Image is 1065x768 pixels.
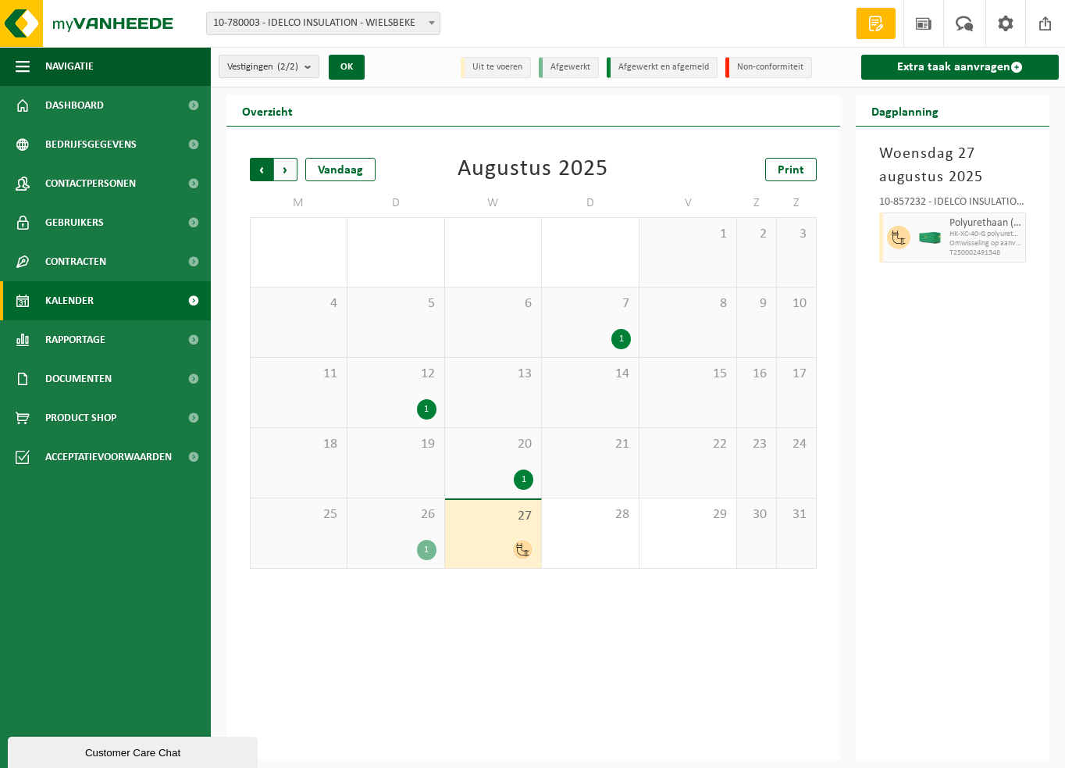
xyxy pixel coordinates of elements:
span: 31 [785,506,808,523]
a: Extra taak aanvragen [861,55,1060,80]
span: 25 [258,506,339,523]
span: Print [778,164,804,177]
span: 11 [258,366,339,383]
span: 26 [355,506,436,523]
span: T250002491348 [949,248,1022,258]
span: 13 [453,366,534,383]
span: 4 [258,295,339,313]
td: D [542,189,639,217]
li: Non-conformiteit [725,57,812,78]
div: 1 [611,329,631,349]
span: 10 [785,295,808,313]
span: Kalender [45,281,94,320]
count: (2/2) [277,62,298,72]
span: 27 [453,508,534,525]
div: Vandaag [305,158,376,181]
span: Dashboard [45,86,104,125]
span: 9 [745,295,768,313]
span: 24 [785,436,808,453]
button: Vestigingen(2/2) [219,55,319,78]
span: Omwisseling op aanvraag [949,239,1022,248]
span: Polyurethaan (PU) hard [949,217,1022,230]
li: Uit te voeren [461,57,531,78]
td: Z [737,189,777,217]
li: Afgewerkt en afgemeld [607,57,718,78]
span: Documenten [45,359,112,398]
div: 10-857232 - IDELCO INSULATION - WIELSBEKE [879,197,1027,213]
td: D [347,189,445,217]
span: 6 [453,295,534,313]
span: Navigatie [45,47,94,86]
span: Contracten [45,242,106,281]
td: M [250,189,347,217]
a: Print [765,158,817,181]
span: 7 [550,295,631,313]
span: 18 [258,436,339,453]
span: Rapportage [45,320,105,359]
div: 1 [514,470,533,490]
div: 1 [417,399,436,420]
img: HK-XC-40-GN-00 [918,232,942,244]
span: Bedrijfsgegevens [45,125,137,164]
span: Vestigingen [227,55,298,79]
span: 30 [745,506,768,523]
span: Contactpersonen [45,164,136,203]
span: 20 [453,436,534,453]
div: Augustus 2025 [458,158,608,181]
span: 23 [745,436,768,453]
span: 3 [785,226,808,243]
li: Afgewerkt [539,57,599,78]
span: 28 [550,506,631,523]
span: 21 [550,436,631,453]
span: HK-XC-40-G polyurethaan (PU) hard [949,230,1022,239]
span: 19 [355,436,436,453]
span: 12 [355,366,436,383]
span: 2 [745,226,768,243]
h2: Overzicht [226,95,308,126]
div: 1 [417,540,436,560]
span: Volgende [274,158,297,181]
span: Gebruikers [45,203,104,242]
span: Vorige [250,158,273,181]
span: 14 [550,366,631,383]
span: 1 [647,226,728,243]
span: Product Shop [45,398,116,438]
span: Acceptatievoorwaarden [45,438,172,477]
td: Z [777,189,817,217]
span: 8 [647,295,728,313]
span: 22 [647,436,728,453]
iframe: chat widget [8,734,261,768]
td: V [639,189,737,217]
h3: Woensdag 27 augustus 2025 [879,142,1027,189]
span: 10-780003 - IDELCO INSULATION - WIELSBEKE [206,12,440,35]
span: 29 [647,506,728,523]
span: 15 [647,366,728,383]
button: OK [329,55,365,80]
span: 10-780003 - IDELCO INSULATION - WIELSBEKE [207,13,440,34]
span: 16 [745,366,768,383]
span: 5 [355,295,436,313]
span: 17 [785,366,808,383]
h2: Dagplanning [856,95,954,126]
td: W [445,189,543,217]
